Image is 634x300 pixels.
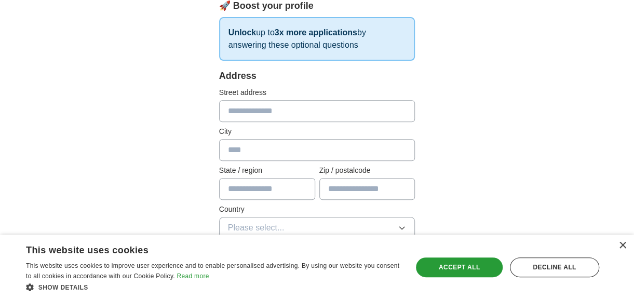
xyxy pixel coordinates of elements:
button: Please select... [219,217,415,239]
label: City [219,126,415,137]
label: Country [219,204,415,215]
strong: 3x more applications [275,28,357,37]
label: Zip / postalcode [319,165,415,176]
p: up to by answering these optional questions [219,17,415,61]
span: Show details [38,284,88,291]
div: This website uses cookies [26,241,375,256]
div: Show details [26,282,401,292]
div: Address [219,69,415,83]
label: State / region [219,165,315,176]
strong: Unlock [228,28,256,37]
div: Close [618,242,626,250]
span: Please select... [228,222,285,234]
label: Street address [219,87,415,98]
span: This website uses cookies to improve user experience and to enable personalised advertising. By u... [26,262,399,280]
div: Decline all [510,257,599,277]
div: Accept all [416,257,502,277]
a: Read more, opens a new window [177,272,209,280]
